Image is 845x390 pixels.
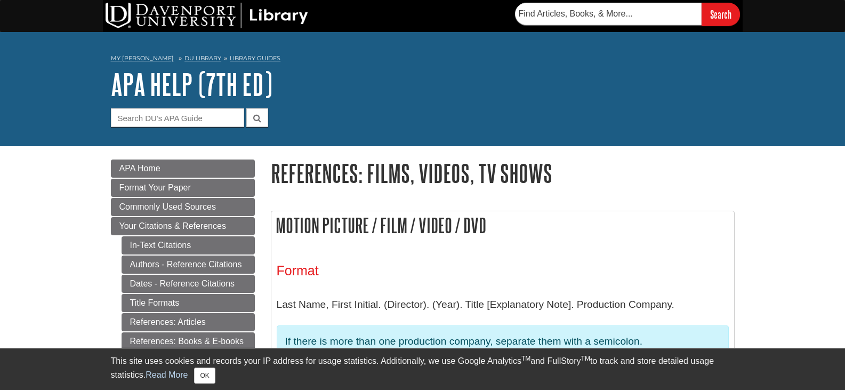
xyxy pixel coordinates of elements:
[106,3,308,28] img: DU Library
[184,54,221,62] a: DU Library
[521,355,530,362] sup: TM
[271,211,734,240] h2: Motion Picture / Film / Video / DVD
[111,217,255,235] a: Your Citations & References
[111,160,255,178] a: APA Home
[122,275,255,293] a: Dates - Reference Citations
[146,370,188,379] a: Read More
[111,54,174,63] a: My [PERSON_NAME]
[111,108,244,127] input: Search DU's APA Guide
[122,332,255,351] a: References: Books & E-books
[111,179,255,197] a: Format Your Paper
[111,355,735,384] div: This site uses cookies and records your IP address for usage statistics. Additionally, we use Goo...
[230,54,280,62] a: Library Guides
[515,3,702,25] input: Find Articles, Books, & More...
[194,368,215,384] button: Close
[277,289,729,320] p: Last Name, First Initial. (Director). (Year). Title [Explanatory Note]. Production Company.
[515,3,740,26] form: Searches DU Library's articles, books, and more
[285,334,720,349] p: If there is more than one production company, separate them with a semicolon.
[122,256,255,274] a: Authors - Reference Citations
[581,355,590,362] sup: TM
[702,3,740,26] input: Search
[111,68,272,101] a: APA Help (7th Ed)
[122,294,255,312] a: Title Formats
[111,198,255,216] a: Commonly Used Sources
[119,164,160,173] span: APA Home
[119,221,226,230] span: Your Citations & References
[119,202,216,211] span: Commonly Used Sources
[277,263,729,278] h3: Format
[111,51,735,68] nav: breadcrumb
[122,236,255,254] a: In-Text Citations
[271,160,735,187] h1: References: Films, Videos, TV Shows
[119,183,191,192] span: Format Your Paper
[122,313,255,331] a: References: Articles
